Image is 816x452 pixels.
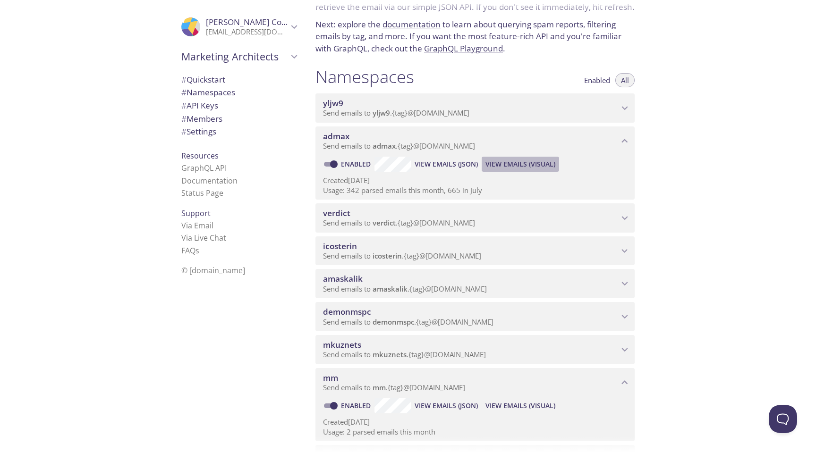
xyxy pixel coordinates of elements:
[174,44,304,69] div: Marketing Architects
[315,368,635,397] div: mm namespace
[174,73,304,86] div: Quickstart
[373,141,396,151] span: admax
[323,141,475,151] span: Send emails to . {tag} @[DOMAIN_NAME]
[181,113,187,124] span: #
[174,99,304,112] div: API Keys
[323,284,487,293] span: Send emails to . {tag} @[DOMAIN_NAME]
[615,73,635,87] button: All
[315,66,414,87] h1: Namespaces
[323,317,493,326] span: Send emails to . {tag} @[DOMAIN_NAME]
[411,157,482,172] button: View Emails (JSON)
[174,11,304,42] div: Ivan Costerin
[315,302,635,331] div: demonmspc namespace
[323,417,627,427] p: Created [DATE]
[415,400,478,411] span: View Emails (JSON)
[323,108,469,117] span: Send emails to . {tag} @[DOMAIN_NAME]
[323,208,350,218] span: verdict
[195,245,199,256] span: s
[181,50,288,63] span: Marketing Architects
[174,125,304,138] div: Team Settings
[181,163,227,173] a: GraphQL API
[323,273,363,284] span: amaskalik
[323,427,627,437] p: Usage: 2 parsed emails this month
[181,100,218,111] span: API Keys
[181,265,245,276] span: © [DOMAIN_NAME]
[482,157,559,172] button: View Emails (Visual)
[174,86,304,99] div: Namespaces
[482,398,559,413] button: View Emails (Visual)
[315,126,635,156] div: admax namespace
[315,335,635,364] div: mkuznets namespace
[323,176,627,185] p: Created [DATE]
[315,269,635,298] div: amaskalik namespace
[373,284,408,293] span: amaskalik
[315,236,635,266] div: icosterin namespace
[323,241,357,251] span: icosterin
[206,27,288,37] p: [EMAIL_ADDRESS][DOMAIN_NAME]
[181,87,187,98] span: #
[323,185,627,195] p: Usage: 342 parsed emails this month, 665 in July
[181,100,187,111] span: #
[181,74,225,85] span: Quickstart
[373,350,407,359] span: mkuznets
[181,220,213,231] a: Via Email
[323,339,361,350] span: mkuznets
[323,131,349,142] span: admax
[181,113,222,124] span: Members
[181,188,223,198] a: Status Page
[485,400,555,411] span: View Emails (Visual)
[315,18,635,55] p: Next: explore the to learn about querying spam reports, filtering emails by tag, and more. If you...
[323,306,371,317] span: demonmspc
[181,151,219,161] span: Resources
[373,251,402,260] span: icosterin
[340,401,374,410] a: Enabled
[323,372,338,383] span: mm
[578,73,616,87] button: Enabled
[206,17,303,27] span: [PERSON_NAME] Costerin
[323,383,465,392] span: Send emails to . {tag} @[DOMAIN_NAME]
[315,93,635,123] div: yljw9 namespace
[181,126,216,137] span: Settings
[373,383,386,392] span: mm
[315,203,635,233] div: verdict namespace
[415,159,478,170] span: View Emails (JSON)
[181,87,235,98] span: Namespaces
[424,43,503,54] a: GraphQL Playground
[181,74,187,85] span: #
[340,159,374,168] a: Enabled
[769,405,797,433] iframe: Help Scout Beacon - Open
[373,218,396,227] span: verdict
[411,398,482,413] button: View Emails (JSON)
[323,251,481,260] span: Send emails to . {tag} @[DOMAIN_NAME]
[323,98,343,109] span: yljw9
[382,19,441,30] a: documentation
[323,350,486,359] span: Send emails to . {tag} @[DOMAIN_NAME]
[373,108,390,117] span: yljw9
[181,176,238,186] a: Documentation
[485,159,555,170] span: View Emails (Visual)
[181,208,211,218] span: Support
[181,233,226,243] a: Via Live Chat
[174,112,304,126] div: Members
[181,245,199,256] a: FAQ
[323,218,475,227] span: Send emails to . {tag} @[DOMAIN_NAME]
[181,126,187,137] span: #
[373,317,414,326] span: demonmspc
